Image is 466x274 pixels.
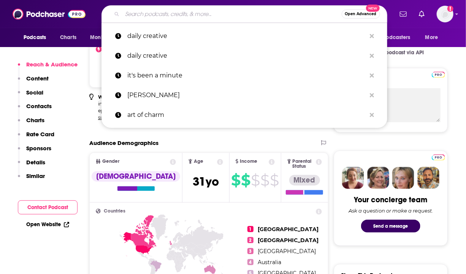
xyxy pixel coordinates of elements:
span: $ [241,174,250,186]
span: Age [194,159,203,164]
span: Parental Status [293,159,315,169]
span: $ [261,174,269,186]
p: This may occur when a podcast publishes infrequently or is currently on hiatus, as total listens ... [98,94,328,121]
button: open menu [420,30,448,45]
button: Open AdvancedNew [342,9,380,19]
span: Get this podcast via API [365,49,424,56]
p: Social [26,89,43,96]
button: Social [18,89,43,103]
p: Contacts [26,102,52,110]
button: open menu [85,30,127,45]
span: 4 [247,259,254,265]
a: daily creative [101,46,387,66]
button: Content [18,75,49,89]
span: [GEOGRAPHIC_DATA] [258,248,316,255]
a: reach numbers & relationships support article. [98,108,323,120]
button: Contacts [18,102,52,117]
a: [PERSON_NAME] [101,85,387,105]
a: Pro website [432,71,445,78]
a: Show notifications dropdown [416,8,428,20]
span: 2 [247,237,254,243]
span: Logged in as dmessina [437,6,453,22]
img: Barbara Profile [367,167,389,189]
span: $ [231,174,241,186]
button: Show profile menu [437,6,453,22]
span: For Podcasters [374,32,411,43]
span: Countries [104,209,125,214]
img: Podchaser Pro [432,154,445,161]
p: Sponsors [26,145,51,152]
button: Sponsors [18,145,51,159]
span: 1 [247,226,254,232]
span: 31 yo [193,174,219,189]
p: daily creative [127,26,366,46]
p: daily creative [127,46,366,66]
a: Pro website [432,153,445,161]
span: [GEOGRAPHIC_DATA] [258,237,319,244]
span: Income [240,159,257,164]
a: Charts [55,30,81,45]
img: User Profile [437,6,453,22]
span: $ [251,174,260,186]
button: open menu [369,30,422,45]
button: Rate Card [18,131,54,145]
span: Australia [258,259,282,266]
p: Rate Card [26,131,54,138]
p: Charts [26,117,44,124]
p: conan o'brien [127,85,366,105]
span: 3 [247,248,254,254]
span: Charts [60,32,76,43]
h2: Audience Demographics [89,139,159,146]
div: Mixed [289,175,320,186]
img: Podchaser - Follow, Share and Rate Podcasts [13,7,86,21]
button: Details [18,159,45,173]
span: Podcasts [24,32,46,43]
svg: Add a profile image [447,6,453,12]
p: Content [26,75,49,82]
img: Jules Profile [392,167,414,189]
a: art of charm [101,105,387,125]
p: Similar [26,172,45,180]
div: Ask a question or make a request. [349,208,433,214]
span: Open Advanced [345,12,377,16]
button: Reach & Audience [18,61,78,75]
span: [GEOGRAPHIC_DATA] [258,226,319,233]
img: Jon Profile [417,167,439,189]
a: Show notifications dropdown [397,8,410,20]
button: Similar [18,172,45,186]
a: Open Website [26,221,69,228]
a: Get this podcast via API [351,43,430,62]
div: Search podcasts, credits, & more... [101,5,387,23]
button: open menu [18,30,56,45]
span: Monitoring [90,32,117,43]
p: art of charm [127,105,366,125]
span: $ [270,174,279,186]
label: My Notes [341,75,441,88]
span: Gender [102,159,119,164]
p: it's been a minute [127,66,366,85]
p: Details [26,159,45,166]
a: daily creative [101,26,387,46]
button: Contact Podcast [18,200,78,214]
span: New [366,5,380,12]
input: Search podcasts, credits, & more... [122,8,342,20]
button: Charts [18,117,44,131]
span: More [425,32,438,43]
a: it's been a minute [101,66,387,85]
img: Podchaser Pro [432,72,445,78]
div: Your concierge team [354,195,428,205]
b: Why are episode listens higher than total listens? [98,94,215,100]
p: Reach & Audience [26,61,78,68]
div: [DEMOGRAPHIC_DATA] [92,171,180,182]
img: Sydney Profile [342,167,364,189]
button: Send a message [361,220,420,233]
